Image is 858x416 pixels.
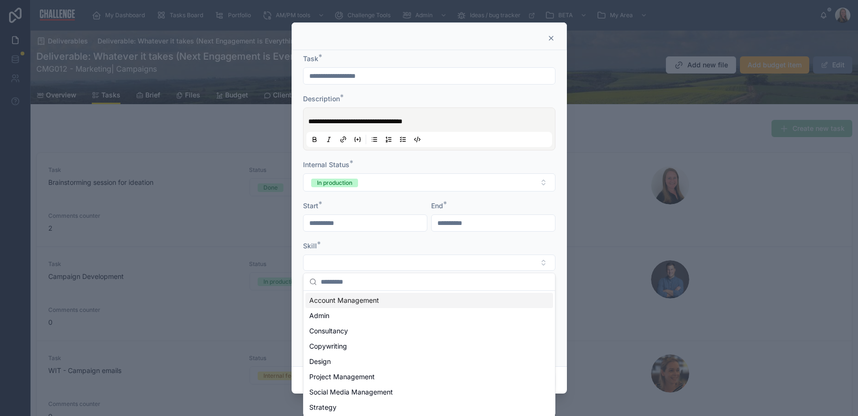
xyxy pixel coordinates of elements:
span: Copywriting [309,341,347,351]
span: Description [303,95,340,103]
span: Task [303,54,318,63]
span: Skill [303,242,317,250]
span: Admin [309,311,329,320]
span: Project Management [309,372,375,382]
button: Select Button [303,255,555,271]
span: Internal Status [303,160,349,169]
button: Select Button [303,173,555,192]
div: In production [317,179,352,187]
span: Strategy [309,403,337,412]
span: Start [303,202,318,210]
span: Consultancy [309,326,348,336]
span: Design [309,357,331,366]
span: Social Media Management [309,387,393,397]
span: Account Management [309,296,379,305]
span: End [431,202,443,210]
